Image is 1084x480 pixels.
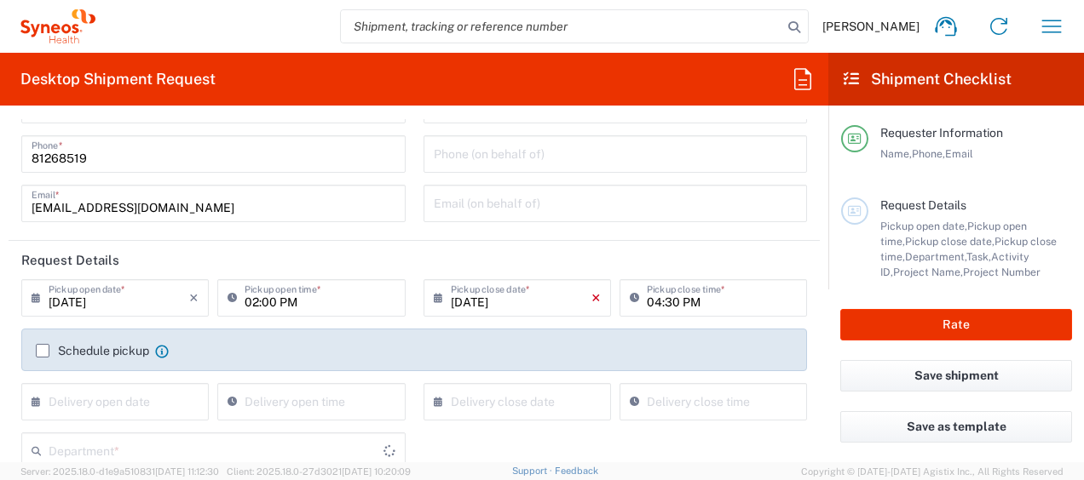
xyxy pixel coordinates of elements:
span: Requester Information [880,126,1003,140]
span: Email [945,147,973,160]
a: Feedback [555,466,598,476]
a: Support [512,466,555,476]
button: Rate [840,309,1072,340]
span: Pickup close date, [905,235,995,248]
span: Department, [905,250,966,263]
span: Request Details [880,198,966,212]
span: Name, [880,147,912,160]
span: [PERSON_NAME] [822,19,920,34]
button: Save shipment [840,360,1072,391]
input: Shipment, tracking or reference number [341,10,782,43]
span: Task, [966,250,991,263]
span: Project Number [963,266,1041,278]
i: × [189,284,199,311]
h2: Shipment Checklist [844,69,1012,89]
span: [DATE] 10:20:09 [342,466,411,477]
h2: Desktop Shipment Request [20,69,216,89]
span: [DATE] 11:12:30 [155,466,219,477]
label: Schedule pickup [36,344,149,357]
span: Phone, [912,147,945,160]
h2: Request Details [21,252,119,269]
button: Save as template [840,411,1072,443]
span: Copyright © [DATE]-[DATE] Agistix Inc., All Rights Reserved [801,464,1064,479]
i: × [591,284,601,311]
span: Client: 2025.18.0-27d3021 [227,466,411,477]
span: Project Name, [893,266,963,278]
span: Server: 2025.18.0-d1e9a510831 [20,466,219,477]
span: Pickup open date, [880,220,967,232]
